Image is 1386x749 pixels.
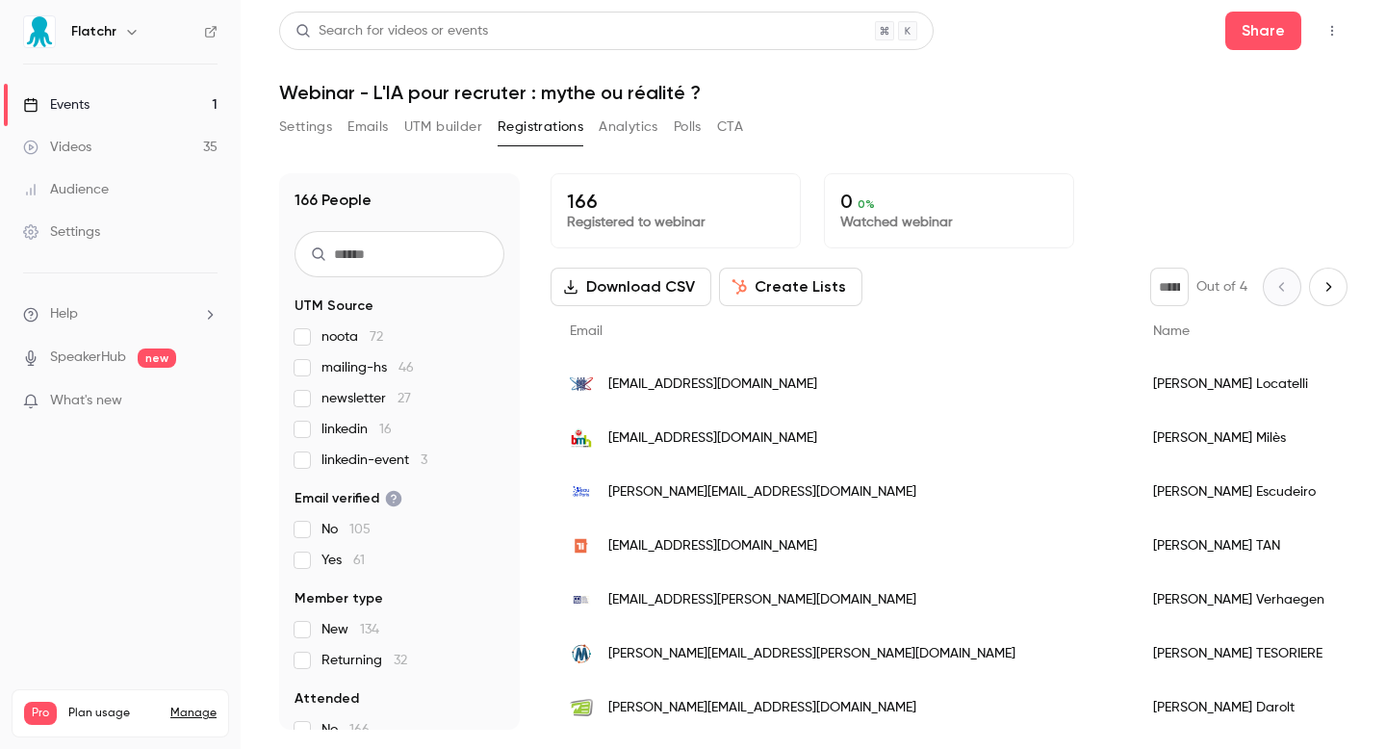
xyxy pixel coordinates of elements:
[349,523,371,536] span: 105
[1134,357,1374,411] div: [PERSON_NAME] Locatelli
[321,520,371,539] span: No
[360,623,379,636] span: 134
[279,112,332,142] button: Settings
[321,451,427,470] span: linkedin-event
[24,702,57,725] span: Pro
[279,81,1347,104] h1: Webinar - L'IA pour recruter : mythe ou réalité ?
[347,112,388,142] button: Emails
[50,348,126,368] a: SpeakerHub
[570,480,593,504] img: eaudeparis.fr
[23,304,218,324] li: help-dropdown-opener
[398,361,414,374] span: 46
[599,112,658,142] button: Analytics
[567,190,784,213] p: 166
[23,95,90,115] div: Events
[608,644,1015,664] span: [PERSON_NAME][EMAIL_ADDRESS][PERSON_NAME][DOMAIN_NAME]
[608,590,916,610] span: [EMAIL_ADDRESS][PERSON_NAME][DOMAIN_NAME]
[194,393,218,410] iframe: Noticeable Trigger
[840,190,1058,213] p: 0
[570,534,593,557] img: teaminside.fr
[608,536,817,556] span: [EMAIL_ADDRESS][DOMAIN_NAME]
[608,428,817,449] span: [EMAIL_ADDRESS][DOMAIN_NAME]
[321,651,407,670] span: Returning
[394,654,407,667] span: 32
[404,112,482,142] button: UTM builder
[23,222,100,242] div: Settings
[570,324,603,338] span: Email
[398,392,411,405] span: 27
[321,389,411,408] span: newsletter
[608,482,916,503] span: [PERSON_NAME][EMAIL_ADDRESS][DOMAIN_NAME]
[1134,519,1374,573] div: [PERSON_NAME] TAN
[570,588,593,611] img: imsa.msa.fr
[321,420,392,439] span: linkedin
[421,453,427,467] span: 3
[295,297,373,316] span: UTM Source
[570,696,593,719] img: groupeoptimisation.com
[1134,573,1374,627] div: [PERSON_NAME] Verhaegen
[295,489,402,508] span: Email verified
[674,112,702,142] button: Polls
[1153,324,1190,338] span: Name
[295,21,488,41] div: Search for videos or events
[24,16,55,47] img: Flatchr
[1225,12,1301,50] button: Share
[719,268,862,306] button: Create Lists
[50,304,78,324] span: Help
[50,391,122,411] span: What's new
[321,620,379,639] span: New
[349,723,370,736] span: 166
[353,554,365,567] span: 61
[370,330,383,344] span: 72
[1134,627,1374,681] div: [PERSON_NAME] TESORIERE
[498,112,583,142] button: Registrations
[23,138,91,157] div: Videos
[138,349,176,368] span: new
[567,213,784,232] p: Registered to webinar
[1196,277,1247,297] p: Out of 4
[717,112,743,142] button: CTA
[170,706,217,721] a: Manage
[23,180,109,199] div: Audience
[1134,465,1374,519] div: [PERSON_NAME] Escudeiro
[608,698,916,718] span: [PERSON_NAME][EMAIL_ADDRESS][DOMAIN_NAME]
[551,268,711,306] button: Download CSV
[321,551,365,570] span: Yes
[1309,268,1347,306] button: Next page
[570,373,593,396] img: major-consulting.fr
[68,706,159,721] span: Plan usage
[295,689,359,709] span: Attended
[570,426,593,450] img: bm-h.fr
[858,197,875,211] span: 0 %
[1134,411,1374,465] div: [PERSON_NAME] Milès
[608,374,817,395] span: [EMAIL_ADDRESS][DOMAIN_NAME]
[840,213,1058,232] p: Watched webinar
[321,358,414,377] span: mailing-hs
[321,327,383,347] span: noota
[570,642,593,665] img: mercato-emploi.com
[71,22,116,41] h6: Flatchr
[379,423,392,436] span: 16
[295,189,372,212] h1: 166 People
[1134,681,1374,735] div: [PERSON_NAME] Darolt
[321,720,370,739] span: No
[295,589,383,608] span: Member type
